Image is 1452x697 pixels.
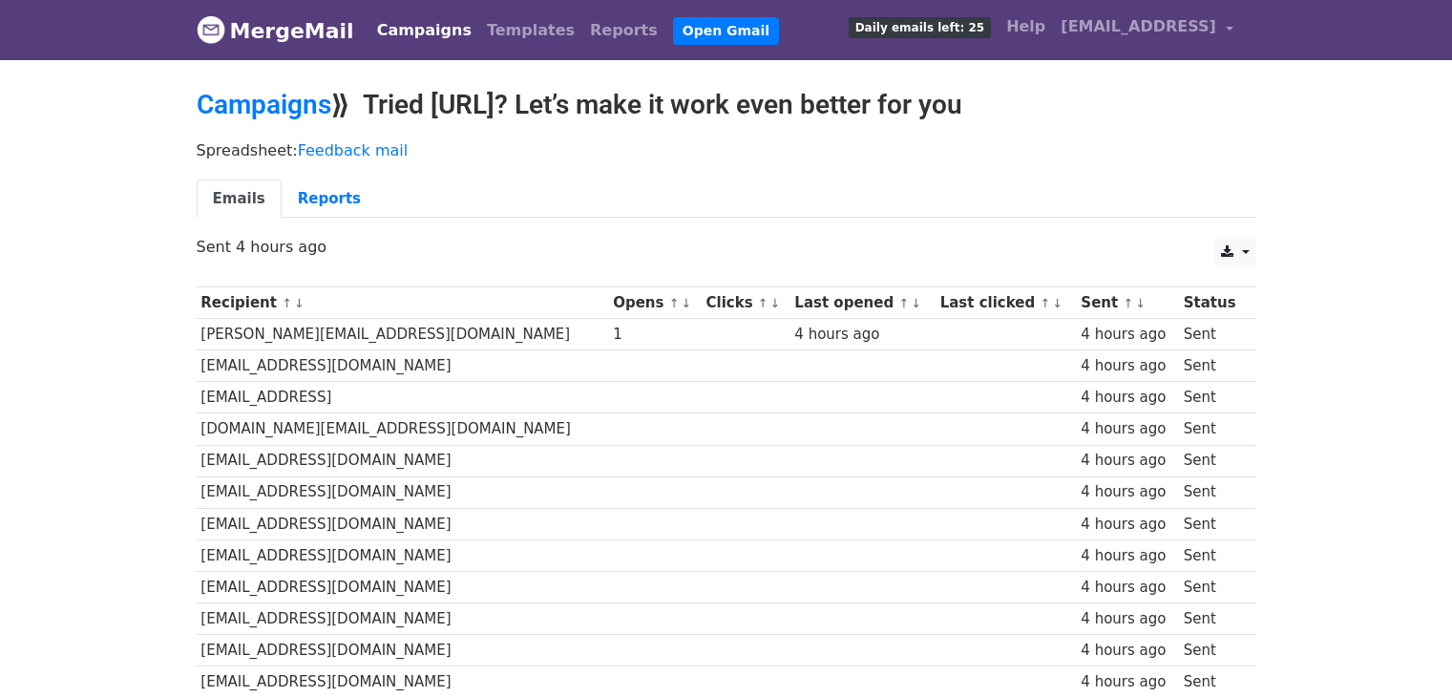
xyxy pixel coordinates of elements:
[1179,382,1246,413] td: Sent
[1179,571,1246,602] td: Sent
[197,15,225,44] img: MergeMail logo
[790,287,936,319] th: Last opened
[282,180,377,219] a: Reports
[770,296,781,310] a: ↓
[197,413,609,445] td: [DOMAIN_NAME][EMAIL_ADDRESS][DOMAIN_NAME]
[1179,539,1246,571] td: Sent
[582,11,665,50] a: Reports
[1179,350,1246,382] td: Sent
[197,11,354,51] a: MergeMail
[1061,15,1216,38] span: [EMAIL_ADDRESS]
[1053,8,1240,53] a: [EMAIL_ADDRESS]
[936,287,1077,319] th: Last clicked
[1081,671,1174,693] div: 4 hours ago
[1179,635,1246,666] td: Sent
[999,8,1053,46] a: Help
[841,8,999,46] a: Daily emails left: 25
[608,287,701,319] th: Opens
[294,296,305,310] a: ↓
[1179,413,1246,445] td: Sent
[197,287,609,319] th: Recipient
[298,141,409,159] a: Feedback mail
[197,539,609,571] td: [EMAIL_ADDRESS][DOMAIN_NAME]
[197,603,609,635] td: [EMAIL_ADDRESS][DOMAIN_NAME]
[1052,296,1063,310] a: ↓
[1081,608,1174,630] div: 4 hours ago
[613,324,697,346] div: 1
[197,140,1256,160] p: Spreadsheet:
[1081,355,1174,377] div: 4 hours ago
[794,324,931,346] div: 4 hours ago
[1081,577,1174,599] div: 4 hours ago
[1179,508,1246,539] td: Sent
[197,571,609,602] td: [EMAIL_ADDRESS][DOMAIN_NAME]
[197,350,609,382] td: [EMAIL_ADDRESS][DOMAIN_NAME]
[702,287,790,319] th: Clicks
[197,382,609,413] td: [EMAIL_ADDRESS]
[197,476,609,508] td: [EMAIL_ADDRESS][DOMAIN_NAME]
[1081,324,1174,346] div: 4 hours ago
[1179,603,1246,635] td: Sent
[1179,319,1246,350] td: Sent
[1179,476,1246,508] td: Sent
[197,237,1256,257] p: Sent 4 hours ago
[1081,387,1174,409] div: 4 hours ago
[898,296,909,310] a: ↑
[197,89,1256,121] h2: ⟫ Tried [URL]? Let’s make it work even better for you
[1179,445,1246,476] td: Sent
[1081,450,1174,472] div: 4 hours ago
[1081,481,1174,503] div: 4 hours ago
[197,180,282,219] a: Emails
[1179,287,1246,319] th: Status
[849,17,991,38] span: Daily emails left: 25
[369,11,479,50] a: Campaigns
[479,11,582,50] a: Templates
[669,296,680,310] a: ↑
[1135,296,1146,310] a: ↓
[758,296,768,310] a: ↑
[197,508,609,539] td: [EMAIL_ADDRESS][DOMAIN_NAME]
[1077,287,1179,319] th: Sent
[197,89,331,120] a: Campaigns
[1081,418,1174,440] div: 4 hours ago
[911,296,921,310] a: ↓
[197,635,609,666] td: [EMAIL_ADDRESS][DOMAIN_NAME]
[197,319,609,350] td: [PERSON_NAME][EMAIL_ADDRESS][DOMAIN_NAME]
[673,17,779,45] a: Open Gmail
[1123,296,1133,310] a: ↑
[1040,296,1050,310] a: ↑
[197,445,609,476] td: [EMAIL_ADDRESS][DOMAIN_NAME]
[1081,514,1174,536] div: 4 hours ago
[681,296,691,310] a: ↓
[1081,640,1174,662] div: 4 hours ago
[282,296,292,310] a: ↑
[1081,545,1174,567] div: 4 hours ago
